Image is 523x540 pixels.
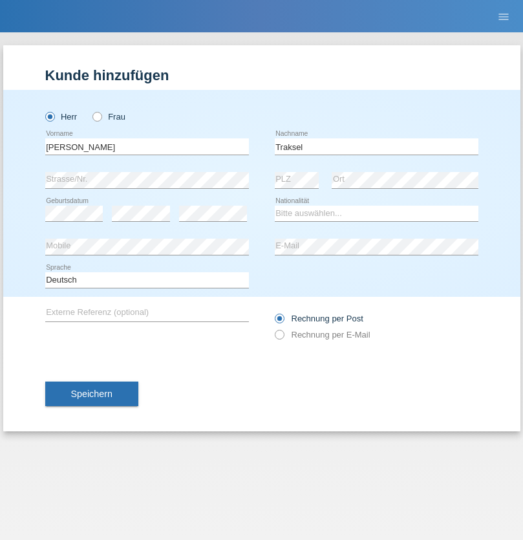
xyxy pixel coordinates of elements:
[275,330,283,346] input: Rechnung per E-Mail
[275,314,363,323] label: Rechnung per Post
[497,10,510,23] i: menu
[491,12,517,20] a: menu
[45,112,78,122] label: Herr
[71,389,112,399] span: Speichern
[92,112,101,120] input: Frau
[275,330,370,340] label: Rechnung per E-Mail
[275,314,283,330] input: Rechnung per Post
[45,67,478,83] h1: Kunde hinzufügen
[92,112,125,122] label: Frau
[45,382,138,406] button: Speichern
[45,112,54,120] input: Herr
